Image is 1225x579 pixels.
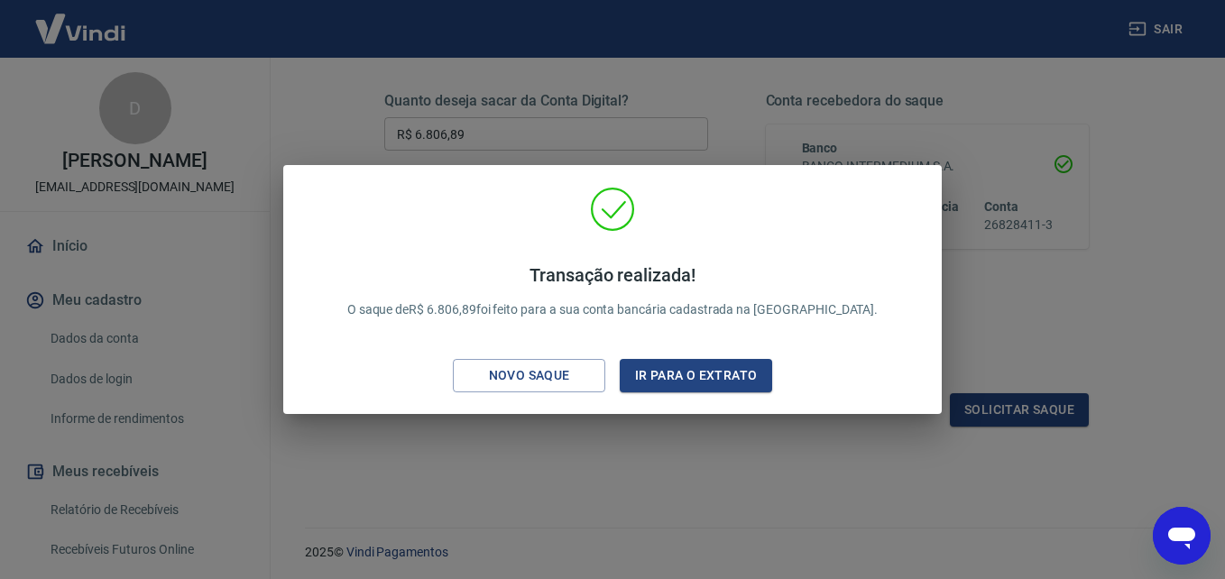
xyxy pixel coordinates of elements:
[347,264,879,319] p: O saque de R$ 6.806,89 foi feito para a sua conta bancária cadastrada na [GEOGRAPHIC_DATA].
[620,359,772,392] button: Ir para o extrato
[453,359,605,392] button: Novo saque
[347,264,879,286] h4: Transação realizada!
[1153,507,1211,565] iframe: Botão para abrir a janela de mensagens
[467,364,592,387] div: Novo saque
